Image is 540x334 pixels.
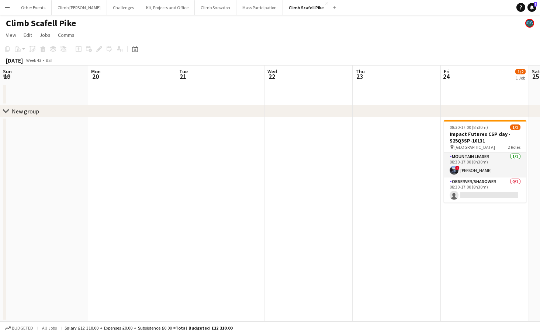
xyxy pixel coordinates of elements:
[444,68,450,75] span: Fri
[525,19,534,28] app-user-avatar: Staff RAW Adventures
[444,152,526,177] app-card-role: Mountain Leader1/108:30-17:00 (8h30m)![PERSON_NAME]
[176,325,232,331] span: Total Budgeted £12 310.00
[3,68,12,75] span: Sun
[532,68,540,75] span: Sat
[178,72,188,81] span: 21
[444,177,526,203] app-card-role: Observer/Shadower0/108:30-17:00 (8h30m)
[24,32,32,38] span: Edit
[236,0,283,15] button: Mass Participation
[37,30,53,40] a: Jobs
[195,0,236,15] button: Climb Snowdon
[444,131,526,144] h3: Impact Futures CSP day - S25Q3SP-10131
[356,68,365,75] span: Thu
[510,124,520,130] span: 1/2
[58,32,75,38] span: Comms
[508,144,520,150] span: 2 Roles
[534,2,537,7] span: 1
[91,68,101,75] span: Mon
[24,57,43,63] span: Week 43
[90,72,101,81] span: 20
[41,325,58,331] span: All jobs
[3,30,19,40] a: View
[443,72,450,81] span: 24
[52,0,107,15] button: Climb [PERSON_NAME]
[6,57,23,64] div: [DATE]
[266,72,277,81] span: 22
[55,30,77,40] a: Comms
[267,68,277,75] span: Wed
[283,0,330,15] button: Climb Scafell Pike
[444,120,526,203] app-job-card: 08:30-17:00 (8h30m)1/2Impact Futures CSP day - S25Q3SP-10131 [GEOGRAPHIC_DATA]2 RolesMountain Lea...
[4,324,34,332] button: Budgeted
[12,326,33,331] span: Budgeted
[454,144,495,150] span: [GEOGRAPHIC_DATA]
[107,0,140,15] button: Challenges
[354,72,365,81] span: 23
[21,30,35,40] a: Edit
[39,32,51,38] span: Jobs
[65,325,232,331] div: Salary £12 310.00 + Expenses £0.00 + Subsistence £0.00 =
[2,72,12,81] span: 19
[450,124,488,130] span: 08:30-17:00 (8h30m)
[46,57,53,63] div: BST
[455,166,460,170] span: !
[15,0,52,15] button: Other Events
[12,108,39,115] div: New group
[527,3,536,12] a: 1
[515,69,526,74] span: 1/2
[179,68,188,75] span: Tue
[6,18,76,29] h1: Climb Scafell Pike
[6,32,16,38] span: View
[531,72,540,81] span: 25
[140,0,195,15] button: Kit, Projects and Office
[516,75,525,81] div: 1 Job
